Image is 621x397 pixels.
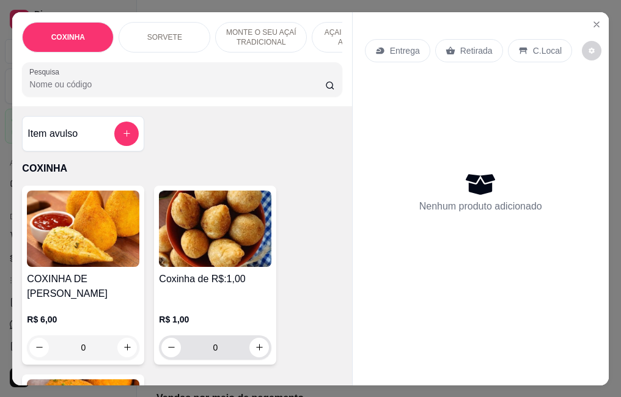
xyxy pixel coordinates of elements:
[322,27,393,47] p: AÇAI PREMIUM OU AÇAI ZERO
[159,272,271,286] h4: Coxinha de R$:1,00
[390,45,420,57] p: Entrega
[147,32,182,42] p: SORVETE
[159,191,271,267] img: product-image
[27,191,139,267] img: product-image
[159,313,271,326] p: R$ 1,00
[161,338,181,357] button: decrease-product-quantity
[533,45,562,57] p: C.Local
[27,272,139,301] h4: COXINHA DE [PERSON_NAME]
[249,338,269,357] button: increase-product-quantity
[29,78,325,90] input: Pesquisa
[51,32,85,42] p: COXINHA
[22,161,342,176] p: COXINHA
[419,199,542,214] p: Nenhum produto adicionado
[29,67,64,77] label: Pesquisa
[114,122,139,146] button: add-separate-item
[587,15,606,34] button: Close
[28,126,78,141] h4: Item avulso
[27,313,139,326] p: R$ 6,00
[460,45,493,57] p: Retirada
[582,41,601,60] button: decrease-product-quantity
[226,27,296,47] p: MONTE O SEU AÇAÍ TRADICIONAL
